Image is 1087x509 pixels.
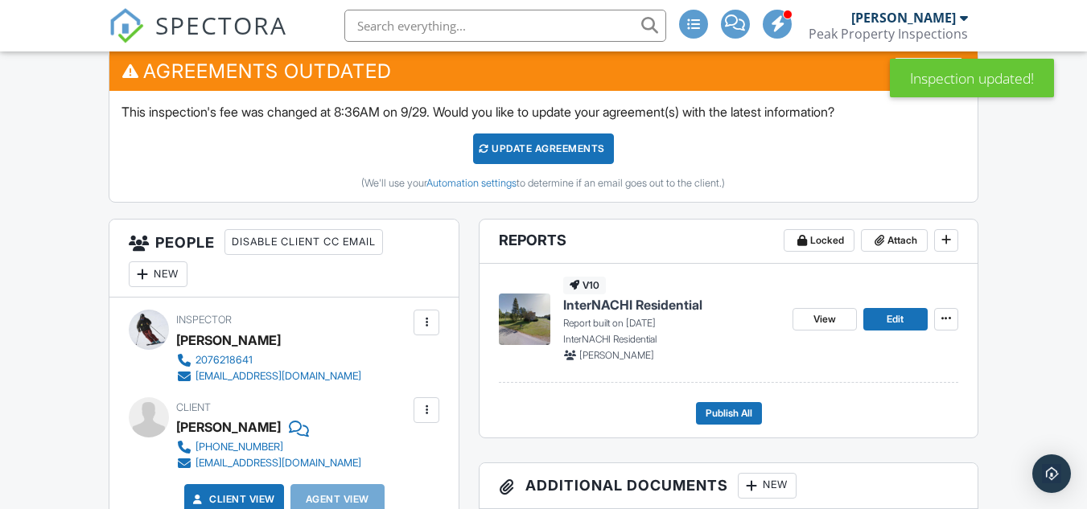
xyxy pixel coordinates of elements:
[809,26,968,42] div: Peak Property Inspections
[109,51,978,91] h3: Agreements Outdated
[190,491,275,507] a: Client View
[480,463,977,509] h3: Additional Documents
[196,441,283,454] div: [PHONE_NUMBER]
[109,8,144,43] img: The Best Home Inspection Software - Spectora
[129,261,187,287] div: New
[344,10,666,42] input: Search everything...
[109,22,287,55] a: SPECTORA
[109,220,459,298] h3: People
[155,8,287,42] span: SPECTORA
[176,368,361,384] a: [EMAIL_ADDRESS][DOMAIN_NAME]
[1032,454,1071,493] div: Open Intercom Messenger
[176,328,281,352] div: [PERSON_NAME]
[196,354,253,367] div: 2076218641
[121,177,966,190] div: (We'll use your to determine if an email goes out to the client.)
[176,314,232,326] span: Inspector
[738,473,797,499] div: New
[196,457,361,470] div: [EMAIL_ADDRESS][DOMAIN_NAME]
[426,177,517,189] a: Automation settings
[176,455,361,471] a: [EMAIL_ADDRESS][DOMAIN_NAME]
[176,439,361,455] a: [PHONE_NUMBER]
[109,91,978,202] div: This inspection's fee was changed at 8:36AM on 9/29. Would you like to update your agreement(s) w...
[176,352,361,368] a: 2076218641
[851,10,956,26] div: [PERSON_NAME]
[196,370,361,383] div: [EMAIL_ADDRESS][DOMAIN_NAME]
[890,59,1054,97] div: Inspection updated!
[176,415,281,439] div: [PERSON_NAME]
[176,401,211,413] span: Client
[473,133,614,164] div: Update Agreements
[224,229,383,255] div: Disable Client CC Email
